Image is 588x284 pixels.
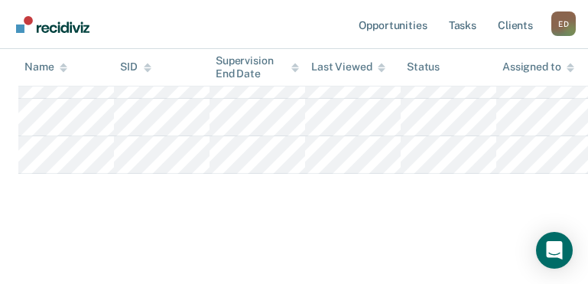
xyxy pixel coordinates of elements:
[407,61,440,74] div: Status
[551,11,576,36] div: E D
[120,61,151,74] div: SID
[502,61,574,74] div: Assigned to
[311,61,385,74] div: Last Viewed
[551,11,576,36] button: Profile dropdown button
[216,54,299,80] div: Supervision End Date
[16,16,89,33] img: Recidiviz
[24,61,67,74] div: Name
[536,232,573,269] div: Open Intercom Messenger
